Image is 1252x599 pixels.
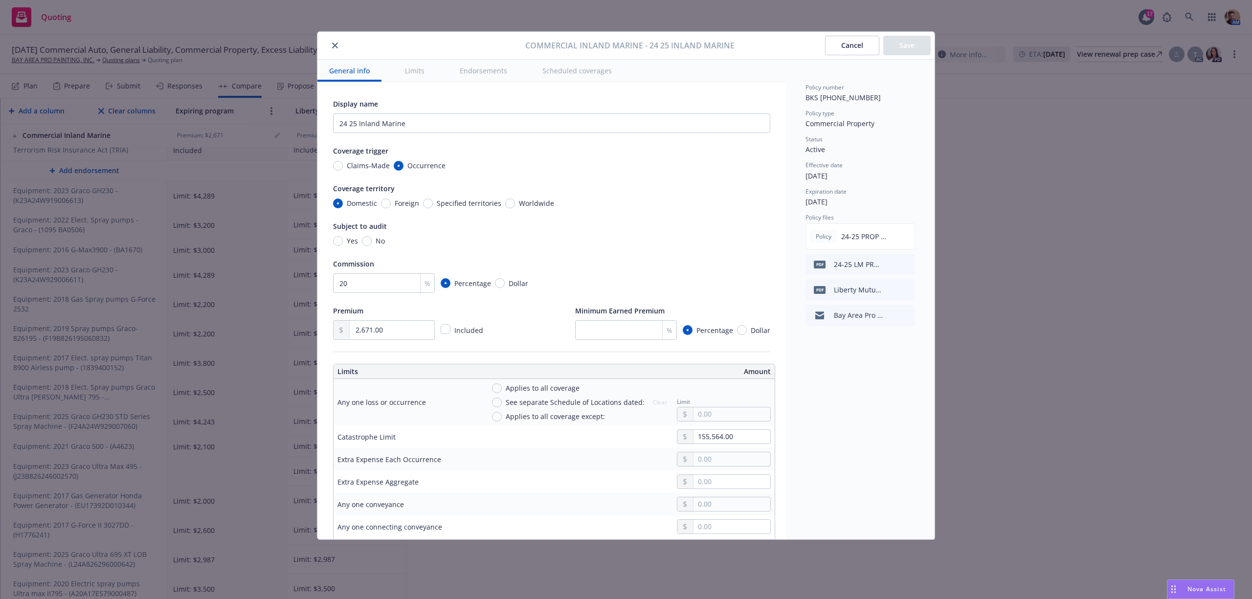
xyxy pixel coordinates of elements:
input: Applies to all coverage except: [492,412,502,422]
div: Drag to move [1167,580,1180,599]
span: [DATE] [805,171,827,180]
span: Claims-Made [347,160,390,171]
button: close [329,40,341,51]
span: Active [805,145,825,154]
span: pdf [814,286,826,293]
span: See separate Schedule of Locations dated: [506,397,645,407]
span: Policy type [805,109,834,117]
button: Nova Assist [1167,579,1234,599]
span: Applies to all coverage except: [506,411,605,422]
span: BKS [PHONE_NUMBER] [805,93,881,102]
input: Worldwide [505,199,515,208]
input: Domestic [333,199,343,208]
span: Policy [814,232,833,241]
input: Percentage [683,325,693,335]
span: Commercial Property [805,119,874,128]
button: Limits [393,60,436,82]
button: preview file [902,259,911,270]
span: Policy number [805,83,844,91]
button: Cancel [825,36,879,55]
span: Minimum Earned Premium [575,306,665,315]
div: Any one connecting conveyance [337,522,442,532]
span: No [376,236,385,246]
input: No [362,236,372,246]
span: Coverage territory [333,184,395,193]
span: Nova Assist [1187,585,1226,593]
div: Any one loss or occurrence [337,397,426,407]
span: Expiration date [805,187,847,196]
button: download file [886,231,894,243]
input: 0.00 [693,430,770,444]
span: Commercial Inland Marine - 24 25 Inland Marine [525,40,735,51]
span: [DATE] [805,197,827,206]
input: Dollar [495,278,505,288]
span: Yes [347,236,358,246]
button: General info [317,60,381,82]
button: download file [887,310,894,321]
span: Occurrence [407,160,446,171]
span: Included [454,326,483,335]
button: Endorsements [448,60,519,82]
div: Extra Expense Each Occurrence [337,454,441,465]
input: Yes [333,236,343,246]
button: download file [887,284,894,296]
span: Status [805,135,823,143]
span: Dollar [751,325,770,335]
button: download file [887,259,894,270]
div: Catastrophe Limit [337,432,396,442]
button: Scheduled coverages [531,60,624,82]
span: Dollar [509,278,528,288]
span: Worldwide [519,198,554,208]
input: 0.00 [693,407,770,421]
span: Foreign [395,198,419,208]
span: Display name [333,99,378,109]
span: Policy files [805,213,834,222]
span: Percentage [696,325,733,335]
span: Subject to audit [333,222,387,231]
input: 0.00 [693,475,770,488]
div: Any one conveyance [337,499,404,510]
span: Coverage trigger [333,146,388,155]
span: Effective date [805,161,843,169]
span: Premium [333,306,363,315]
input: Foreign [381,199,391,208]
span: Limit [677,398,690,406]
span: 24-25 PROP Policy Liberty Mutual.pdf [841,231,886,242]
button: preview file [902,310,911,321]
th: Limits [334,364,510,379]
input: Claims-Made [333,161,343,171]
div: 24-25 LM PROP Policy - ENDT Eff [DATE] Adds Multiple Pieces of Equipment.pdf [834,259,883,269]
span: Domestic [347,198,377,208]
input: Occurrence [394,161,403,171]
input: 0.00 [350,321,434,339]
span: Commission [333,259,374,268]
input: 0.00 [693,452,770,466]
div: Extra Expense Aggregate [337,477,419,487]
span: Applies to all coverage [506,383,580,393]
input: See separate Schedule of Locations dated: [492,398,502,407]
span: Specified territories [437,198,501,208]
div: Liberty Mutual Insurance Company Prop [DATE] - [DATE] Loss Runs - Valued [DATE].pdf [834,285,883,295]
span: Percentage [454,278,491,288]
button: preview file [902,284,911,296]
th: Amount [559,364,775,379]
span: pdf [814,261,826,268]
div: Bay Area Pro Painting, Inc.: Renewal Policies Eff [DATE] [834,310,883,320]
input: Specified territories [423,199,433,208]
input: 0.00 [693,497,770,511]
button: preview file [902,231,911,243]
input: Dollar [737,325,747,335]
input: Percentage [441,278,450,288]
span: % [425,278,430,288]
input: Applies to all coverage [492,383,502,393]
input: 0.00 [693,520,770,533]
span: % [667,325,672,335]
